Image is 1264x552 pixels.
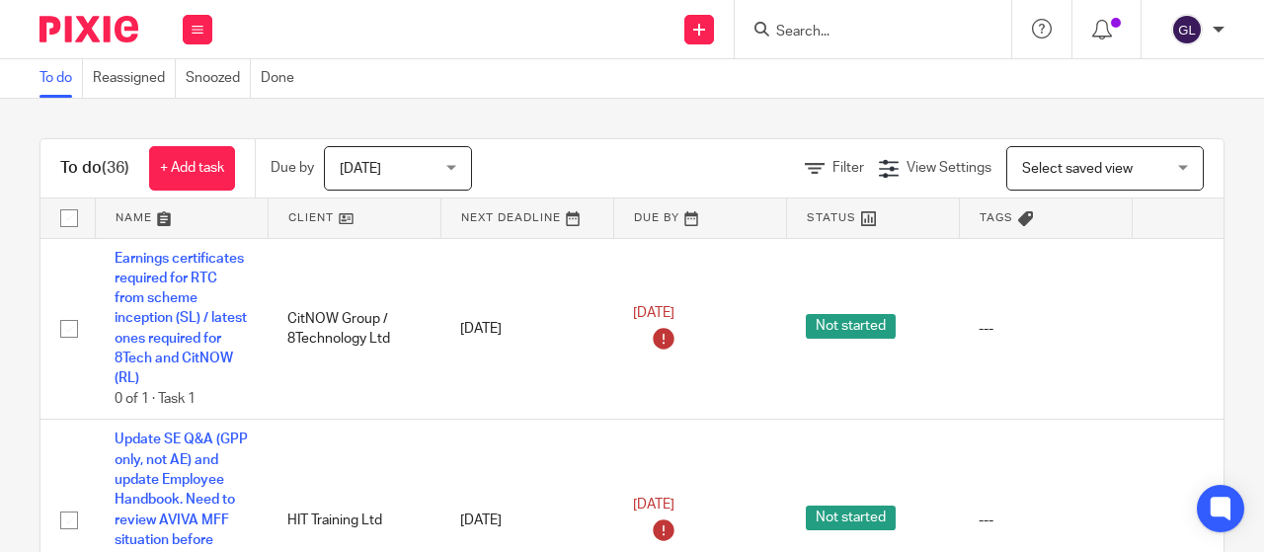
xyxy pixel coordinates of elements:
[39,16,138,42] img: Pixie
[1171,14,1203,45] img: svg%3E
[806,506,896,530] span: Not started
[39,59,83,98] a: To do
[633,306,674,320] span: [DATE]
[979,511,1112,530] div: ---
[186,59,251,98] a: Snoozed
[115,392,196,406] span: 0 of 1 · Task 1
[832,161,864,175] span: Filter
[633,498,674,512] span: [DATE]
[261,59,304,98] a: Done
[115,252,247,386] a: Earnings certificates required for RTC from scheme inception (SL) / latest ones required for 8Tec...
[979,319,1112,339] div: ---
[149,146,235,191] a: + Add task
[102,160,129,176] span: (36)
[93,59,176,98] a: Reassigned
[340,162,381,176] span: [DATE]
[268,238,440,420] td: CitNOW Group / 8Technology Ltd
[60,158,129,179] h1: To do
[806,314,896,339] span: Not started
[1022,162,1133,176] span: Select saved view
[271,158,314,178] p: Due by
[980,212,1013,223] span: Tags
[440,238,613,420] td: [DATE]
[774,24,952,41] input: Search
[907,161,991,175] span: View Settings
